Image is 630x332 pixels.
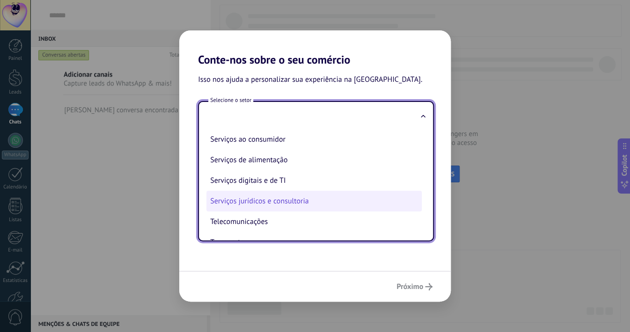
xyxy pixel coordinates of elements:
li: Serviços ao consumidor [206,129,422,150]
li: Transporte [206,232,422,253]
li: Serviços digitais e de TI [206,170,422,191]
li: Serviços de alimentação [206,150,422,170]
li: Telecomunicações [206,211,422,232]
span: Isso nos ajuda a personalizar sua experiência na [GEOGRAPHIC_DATA]. [198,74,422,86]
h2: Conte-nos sobre o seu comércio [179,30,451,66]
li: Serviços jurídicos e consultoria [206,191,422,211]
